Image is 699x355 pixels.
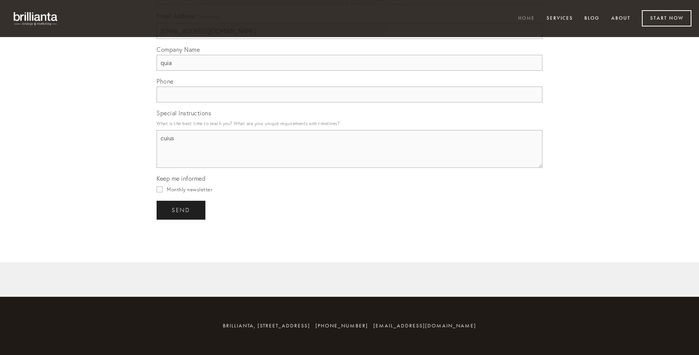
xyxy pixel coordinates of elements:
a: [EMAIL_ADDRESS][DOMAIN_NAME] [373,322,476,329]
img: brillianta - research, strategy, marketing [8,8,64,29]
span: brillianta, [STREET_ADDRESS] [223,322,310,329]
span: [PHONE_NUMBER] [315,322,368,329]
button: sendsend [157,201,205,220]
p: What is the best time to reach you? What are your unique requirements and timelines? [157,118,542,129]
a: Start Now [642,10,691,26]
span: Keep me informed [157,175,205,182]
span: Phone [157,78,174,85]
textarea: cuius [157,130,542,168]
span: Special Instructions [157,109,211,117]
a: About [606,12,635,25]
input: Monthly newsletter [157,186,163,192]
a: Services [542,12,578,25]
span: send [172,207,190,214]
span: Monthly newsletter [167,186,212,192]
a: Blog [579,12,604,25]
a: Home [513,12,540,25]
span: Company Name [157,46,200,53]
